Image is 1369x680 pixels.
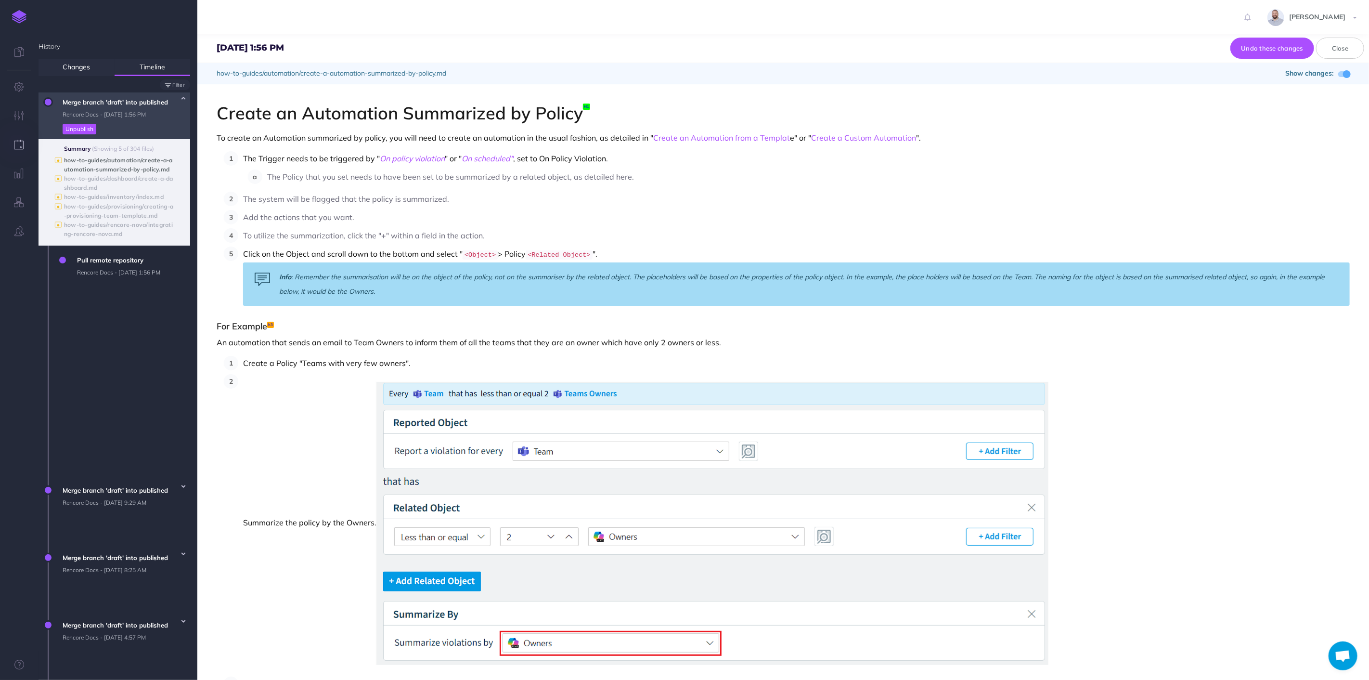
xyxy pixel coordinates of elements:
[64,145,90,152] b: Summary
[64,221,173,237] b: how-to-guides/rencore-nova/integrating-rencore-nova.md
[381,231,386,240] strong: +
[243,356,411,370] p: Create a Policy "Teams with very few owners".
[217,337,1350,348] p: An automation that sends an email to Team Owners to inform them of all the teams that they are an...
[55,157,62,163] i: Modified
[653,133,790,143] a: Create an Automation from a Templat
[57,176,60,181] span: ●
[115,59,191,76] a: Timeline
[55,176,62,182] i: Modified
[1284,13,1350,21] span: [PERSON_NAME]
[526,250,593,260] code: <Related Object>
[92,145,154,152] span: (Showing 5 of 304 files)
[12,10,26,24] img: logo-mark.svg
[55,203,62,209] i: Modified
[262,170,1350,184] li: The Policy that you set needs to have been set to be summarized by a related object, as detailed ...
[64,193,164,200] b: how-to-guides/inventory/index.md
[57,157,60,163] span: ●
[64,157,173,173] b: how-to-guides/automation/create-a-automation-summarized-by-policy.md
[811,133,916,143] a: Create a Custom Automation
[238,210,1350,224] li: Add the actions that you want.
[279,273,1325,296] em: : Remember the summarisation will be on the object of the policy, not on the summariser by the re...
[64,192,185,201] button: ● how-to-guides/inventory/index.md
[380,154,445,163] a: On policy violation
[64,203,173,219] b: how-to-guides/provisioning/creating-a-provisioning-team-template.md
[57,204,60,209] span: ●
[64,202,185,220] button: ● how-to-guides/provisioning/creating-a-provisioning-team-template.md
[243,374,1048,673] p: Summarize the policy by the Owners.
[57,194,60,199] span: ●
[160,79,190,90] button: Filter
[243,247,597,262] p: Click on the Object and scroll down to the bottom and select " > Policy ".
[1230,38,1315,59] button: Undo these changes
[63,124,96,134] button: Unpublish
[64,174,185,192] button: ● how-to-guides/dashboard/create-a-dashboard.md
[57,222,60,227] span: ●
[462,154,513,163] a: On scheduled"
[463,250,498,260] code: <Object>
[1285,68,1333,78] b: Show changes:
[238,228,1350,243] li: To utilize the summarization, click the " " within a field in the action.
[1316,38,1364,59] button: Close
[64,220,185,238] button: ● how-to-guides/rencore-nova/integrating-rencore-nova.md
[55,194,62,200] i: Modified
[217,132,1350,144] p: To create an Automation summarized by policy, you will need to create an automation in the usual ...
[64,175,173,191] b: how-to-guides/dashboard/create-a-dashboard.md
[376,382,1048,665] img: Xy6wj1fGbzZOdPuB5IXd.png
[217,104,1350,123] h1: Create an Automation Summarized by Policy
[243,151,608,166] p: The Trigger needs to be triggered by " " or " , set to On Policy Violation.
[39,33,190,50] h4: History
[1267,9,1284,26] img: dqmYJ6zMSCra9RPGpxPUfVOofRKbTqLnhKYT2M4s.jpg
[39,59,115,76] a: Changes
[64,156,185,174] button: ● how-to-guides/automation/create-a-automation-summarized-by-policy.md
[217,322,1350,331] h3: For Example
[1329,641,1357,670] a: Open chat
[238,192,1350,206] li: The system will be flagged that the policy is summarized.
[197,63,1369,84] div: how-to-guides/automation/create-a-automation-summarized-by-policy.md
[279,273,291,281] em: Info
[173,82,185,88] small: Filter
[55,222,62,228] i: Modified
[217,43,284,53] h4: [DATE] 1:56 PM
